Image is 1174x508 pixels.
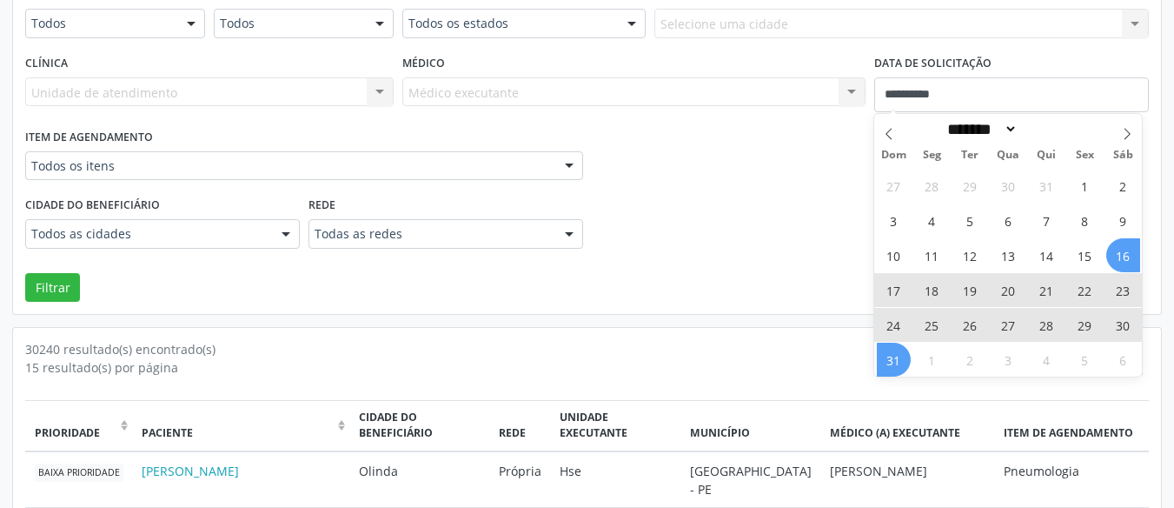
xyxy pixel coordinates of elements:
[31,15,169,32] span: Todos
[315,225,547,243] span: Todas as redes
[830,425,985,441] div: Médico (a) executante
[915,238,949,272] span: Agosto 11, 2025
[31,225,264,243] span: Todos as cidades
[1068,308,1102,342] span: Agosto 29, 2025
[142,463,239,479] a: [PERSON_NAME]
[1068,273,1102,307] span: Agosto 22, 2025
[915,204,949,237] span: Agosto 4, 2025
[560,410,672,442] div: Unidade executante
[953,238,987,272] span: Agosto 12, 2025
[25,358,1055,377] div: 15 resultado(s) por página
[25,192,160,219] label: Cidade do beneficiário
[820,451,994,508] td: [PERSON_NAME]
[1030,204,1064,237] span: Agosto 7, 2025
[874,50,992,77] label: Data de Solicitação
[31,157,547,175] span: Todos os itens
[992,308,1025,342] span: Agosto 27, 2025
[992,238,1025,272] span: Agosto 13, 2025
[489,451,550,508] td: Própria
[25,50,68,77] label: Clínica
[953,273,987,307] span: Agosto 19, 2025
[25,124,153,151] label: Item de agendamento
[25,273,80,303] button: Filtrar
[874,150,912,161] span: Dom
[953,308,987,342] span: Agosto 26, 2025
[1030,308,1064,342] span: Agosto 28, 2025
[953,343,987,377] span: Setembro 2, 2025
[953,169,987,203] span: Julho 29, 2025
[1018,120,1075,138] input: Year
[941,120,1018,138] select: Month
[220,15,358,32] span: Todos
[550,451,680,508] td: Hse
[951,150,989,161] span: Ter
[992,273,1025,307] span: Agosto 20, 2025
[142,425,334,441] div: Paciente
[359,410,481,442] div: Cidade do beneficiário
[992,169,1025,203] span: Julho 30, 2025
[877,343,911,377] span: Agosto 31, 2025
[25,340,1055,358] div: 30240 resultado(s) encontrado(s)
[1030,343,1064,377] span: Setembro 4, 2025
[1030,238,1064,272] span: Agosto 14, 2025
[1106,273,1140,307] span: Agosto 23, 2025
[877,273,911,307] span: Agosto 17, 2025
[877,238,911,272] span: Agosto 10, 2025
[402,50,445,77] label: Médico
[992,343,1025,377] span: Setembro 3, 2025
[915,273,949,307] span: Agosto 18, 2025
[1068,204,1102,237] span: Agosto 8, 2025
[408,15,610,32] span: Todos os estados
[877,169,911,203] span: Julho 27, 2025
[989,150,1027,161] span: Qua
[680,451,820,508] td: [GEOGRAPHIC_DATA] - PE
[499,425,541,441] div: Rede
[349,451,489,508] td: Olinda
[1104,150,1142,161] span: Sáb
[35,425,116,441] div: Prioridade
[992,204,1025,237] span: Agosto 6, 2025
[1106,169,1140,203] span: Agosto 2, 2025
[1068,238,1102,272] span: Agosto 15, 2025
[1030,169,1064,203] span: Julho 31, 2025
[1027,150,1065,161] span: Qui
[915,343,949,377] span: Setembro 1, 2025
[1106,308,1140,342] span: Agosto 30, 2025
[1068,169,1102,203] span: Agosto 1, 2025
[308,192,335,219] label: Rede
[915,308,949,342] span: Agosto 25, 2025
[915,169,949,203] span: Julho 28, 2025
[877,308,911,342] span: Agosto 24, 2025
[1065,150,1104,161] span: Sex
[1106,204,1140,237] span: Agosto 9, 2025
[1106,238,1140,272] span: Agosto 16, 2025
[690,425,812,441] div: Município
[1030,273,1064,307] span: Agosto 21, 2025
[1068,343,1102,377] span: Setembro 5, 2025
[912,150,951,161] span: Seg
[877,204,911,237] span: Agosto 3, 2025
[1106,343,1140,377] span: Setembro 6, 2025
[953,204,987,237] span: Agosto 5, 2025
[35,464,123,482] span: Baixa Prioridade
